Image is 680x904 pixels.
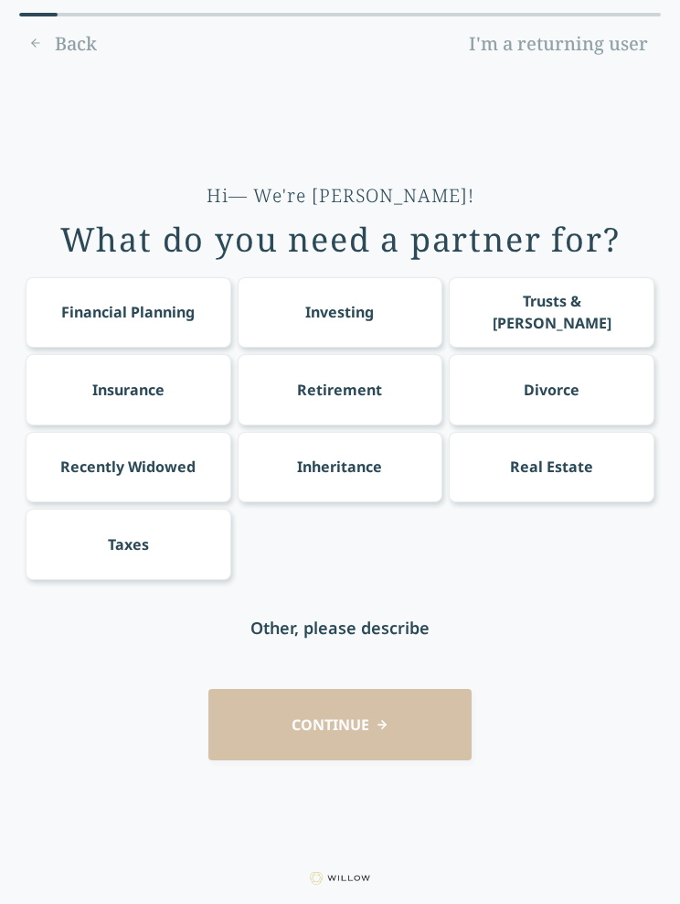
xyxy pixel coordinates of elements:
[524,379,579,401] div: Divorce
[19,13,58,16] div: 0% complete
[92,379,165,401] div: Insurance
[456,29,661,59] a: I'm a returning user
[510,456,593,478] div: Real Estate
[207,183,474,209] div: Hi— We're [PERSON_NAME]!
[60,456,196,478] div: Recently Widowed
[310,872,369,885] img: Willow logo
[250,615,430,640] div: Other, please describe
[60,221,621,258] div: What do you need a partner for?
[108,533,149,555] div: Taxes
[297,379,382,401] div: Retirement
[466,290,637,334] div: Trusts & [PERSON_NAME]
[297,456,382,478] div: Inheritance
[61,301,195,323] div: Financial Planning
[305,301,374,323] div: Investing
